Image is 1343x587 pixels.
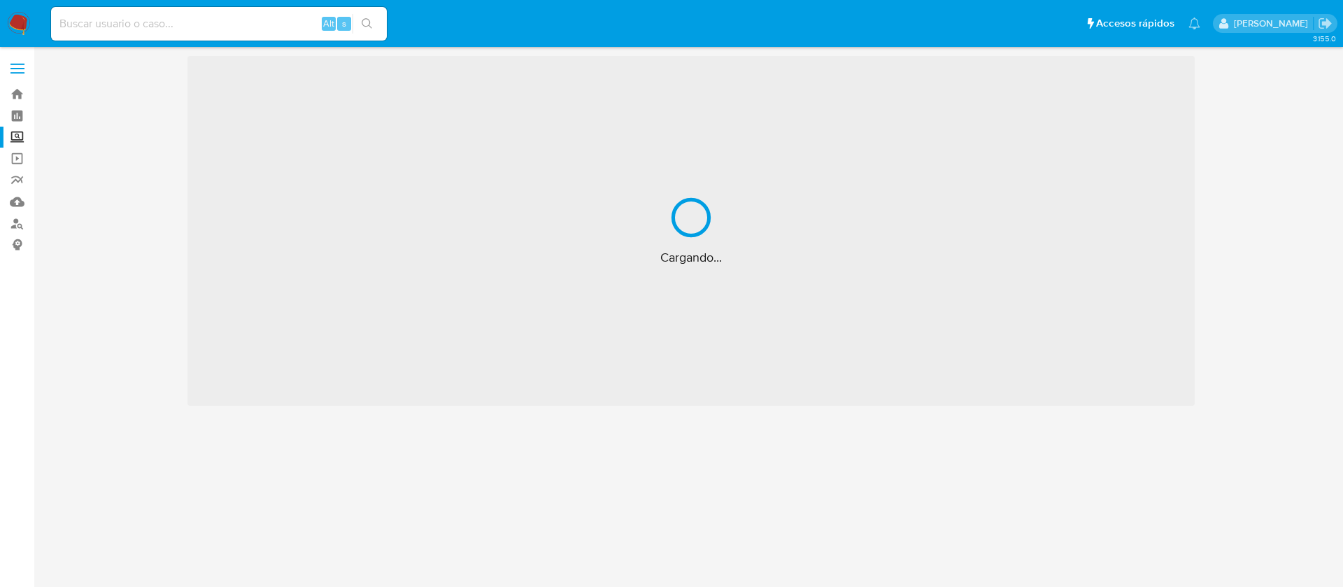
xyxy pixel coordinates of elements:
[1234,17,1313,30] p: alicia.aldreteperez@mercadolibre.com.mx
[51,15,387,33] input: Buscar usuario o caso...
[323,17,334,30] span: Alt
[660,249,722,266] span: Cargando...
[1318,16,1333,31] a: Salir
[342,17,346,30] span: s
[353,14,381,34] button: search-icon
[1096,16,1174,31] span: Accesos rápidos
[1188,17,1200,29] a: Notificaciones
